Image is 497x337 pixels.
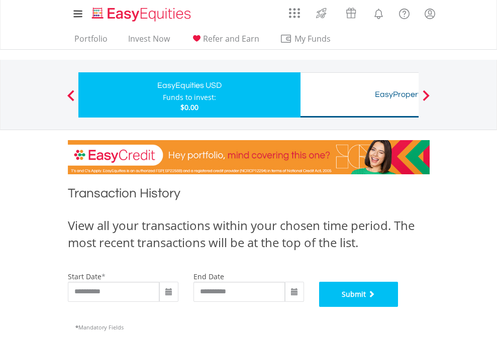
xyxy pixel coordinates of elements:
a: AppsGrid [282,3,307,19]
span: Refer and Earn [203,33,259,44]
a: Home page [88,3,195,23]
a: Refer and Earn [186,34,263,49]
div: View all your transactions within your chosen time period. The most recent transactions will be a... [68,217,430,252]
img: thrive-v2.svg [313,5,330,21]
span: My Funds [280,32,346,45]
button: Next [416,95,436,105]
img: vouchers-v2.svg [343,5,359,21]
button: Submit [319,282,399,307]
span: $0.00 [180,102,198,112]
button: Previous [61,95,81,105]
label: start date [68,272,102,281]
a: Invest Now [124,34,174,49]
a: Vouchers [336,3,366,21]
img: EasyCredit Promotion Banner [68,140,430,174]
a: Portfolio [70,34,112,49]
a: Notifications [366,3,391,23]
label: end date [193,272,224,281]
img: EasyEquities_Logo.png [90,6,195,23]
a: FAQ's and Support [391,3,417,23]
div: EasyEquities USD [84,78,294,92]
div: Funds to invest: [163,92,216,102]
h1: Transaction History [68,184,430,207]
span: Mandatory Fields [75,323,124,331]
img: grid-menu-icon.svg [289,8,300,19]
a: My Profile [417,3,443,25]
